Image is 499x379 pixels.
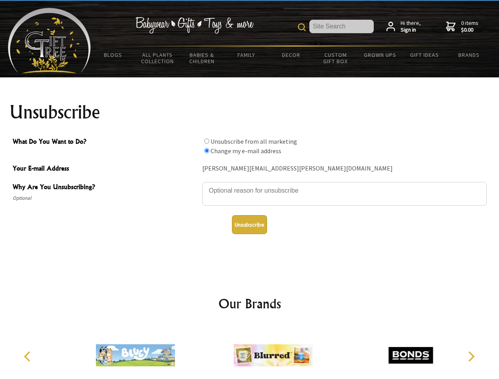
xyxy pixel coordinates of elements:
[204,139,209,144] input: What Do You Want to Do?
[136,47,180,69] a: All Plants Collection
[313,47,358,69] a: Custom Gift Box
[224,47,269,63] a: Family
[309,20,374,33] input: Site Search
[447,47,491,63] a: Brands
[13,193,198,203] span: Optional
[358,47,402,63] a: Grown Ups
[401,26,421,34] strong: Sign in
[461,19,478,34] span: 0 items
[461,26,478,34] strong: $0.00
[135,17,254,34] img: Babywear - Gifts - Toys & more
[202,182,487,206] textarea: Why Are You Unsubscribing?
[202,163,487,175] div: [PERSON_NAME][EMAIL_ADDRESS][PERSON_NAME][DOMAIN_NAME]
[386,20,421,34] a: Hi there,Sign in
[20,348,37,365] button: Previous
[401,20,421,34] span: Hi there,
[16,294,484,313] h2: Our Brands
[446,20,478,34] a: 0 items$0.00
[462,348,480,365] button: Next
[180,47,224,69] a: Babies & Children
[232,215,267,234] button: Unsubscribe
[13,163,198,175] span: Your E-mail Address
[211,137,297,145] label: Unsubscribe from all marketing
[298,23,306,31] img: product search
[204,148,209,153] input: What Do You Want to Do?
[211,147,281,155] label: Change my e-mail address
[13,137,198,148] span: What Do You Want to Do?
[402,47,447,63] a: Gift Ideas
[8,8,91,73] img: Babyware - Gifts - Toys and more...
[269,47,313,63] a: Decor
[91,47,136,63] a: BLOGS
[9,103,490,122] h1: Unsubscribe
[13,182,198,193] span: Why Are You Unsubscribing?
